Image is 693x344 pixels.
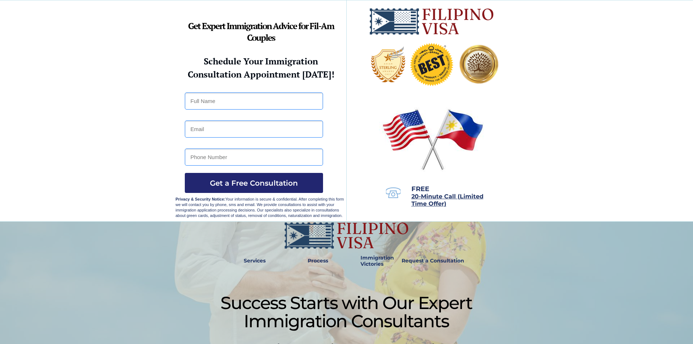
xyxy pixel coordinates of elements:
a: Immigration Victories [358,253,382,269]
a: Services [239,253,271,269]
strong: Process [308,257,328,264]
strong: Consultation Appointment [DATE]! [188,68,334,80]
input: Full Name [185,92,323,110]
span: Success Starts with Our Expert Immigration Consultants [220,292,472,332]
input: Phone Number [185,149,323,166]
strong: Services [244,257,266,264]
strong: Immigration Victories [361,254,394,267]
strong: Get Expert Immigration Advice for Fil-Am Couples [188,20,334,43]
span: 20-Minute Call (Limited Time Offer) [411,193,483,207]
input: Email [185,120,323,138]
span: FREE [411,185,429,193]
a: 20-Minute Call (Limited Time Offer) [411,194,483,207]
strong: Request a Consultation [402,257,464,264]
button: Get a Free Consultation [185,173,323,193]
a: Request a Consultation [398,253,467,269]
strong: Privacy & Security Notice: [176,197,226,201]
strong: Schedule Your Immigration [204,55,318,67]
a: Process [304,253,332,269]
span: Your information is secure & confidential. After completing this form we will contact you by phon... [176,197,344,218]
span: Get a Free Consultation [185,179,323,187]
